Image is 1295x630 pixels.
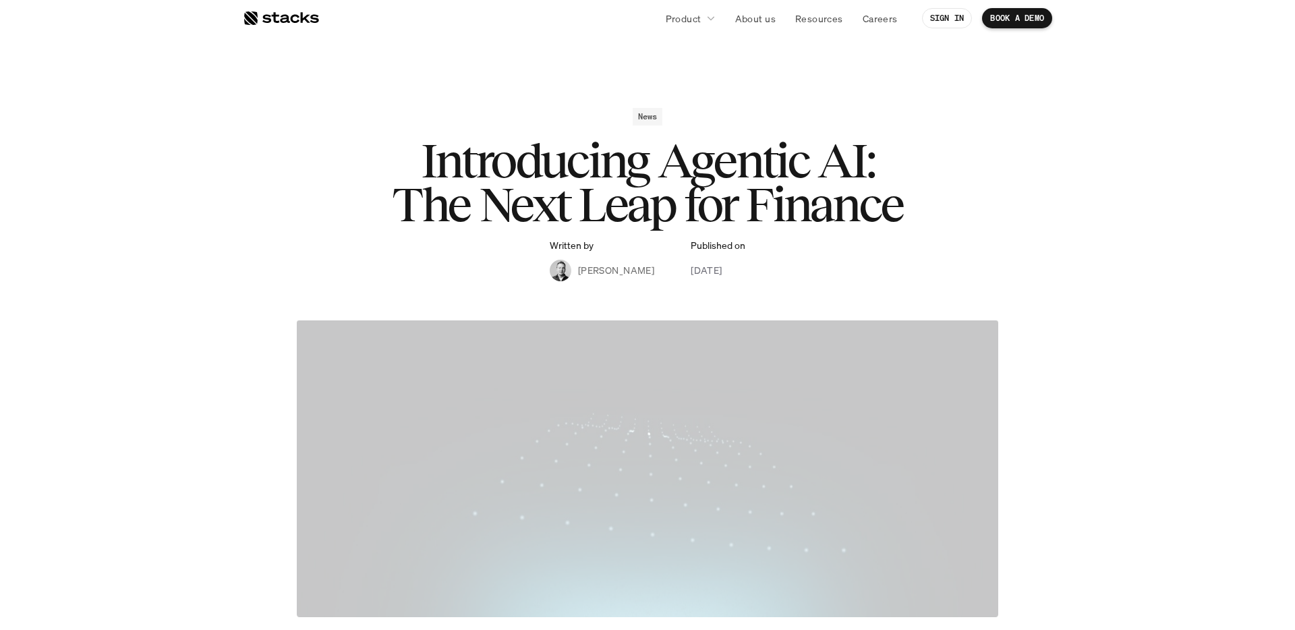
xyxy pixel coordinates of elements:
[378,139,917,227] h1: Introducing Agentic AI: The Next Leap for Finance
[550,260,571,281] img: Albert
[691,263,722,277] p: [DATE]
[691,240,745,252] p: Published on
[855,6,906,30] a: Careers
[795,11,843,26] p: Resources
[863,11,898,26] p: Careers
[550,240,594,252] p: Written by
[727,6,784,30] a: About us
[666,11,701,26] p: Product
[982,8,1052,28] a: BOOK A DEMO
[990,13,1044,23] p: BOOK A DEMO
[638,112,658,121] h2: News
[787,6,851,30] a: Resources
[922,8,973,28] a: SIGN IN
[578,263,654,277] p: [PERSON_NAME]
[930,13,965,23] p: SIGN IN
[735,11,776,26] p: About us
